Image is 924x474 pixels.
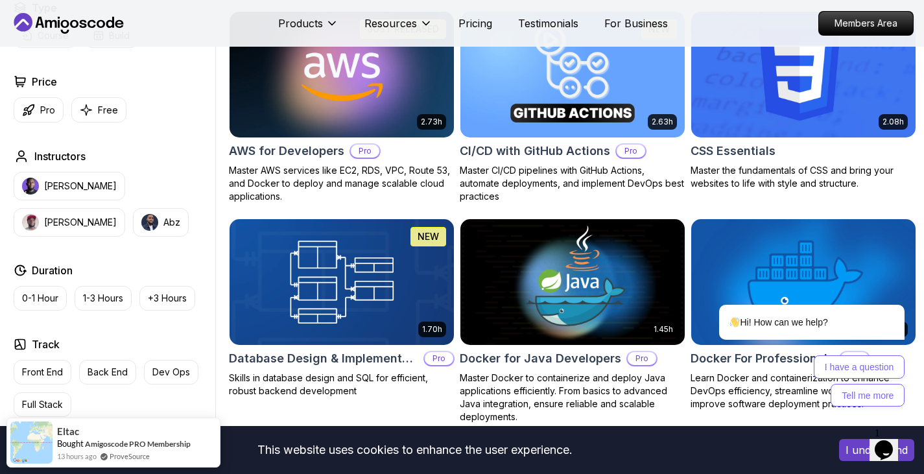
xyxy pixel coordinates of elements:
[422,324,442,335] p: 1.70h
[883,117,904,127] p: 2.08h
[14,286,67,311] button: 0-1 Hour
[278,16,323,31] p: Products
[98,104,118,117] p: Free
[229,142,344,160] h2: AWS for Developers
[152,366,190,379] p: Dev Ops
[40,104,55,117] p: Pro
[83,292,123,305] p: 1-3 Hours
[617,145,645,158] p: Pro
[278,16,338,41] button: Products
[364,16,417,31] p: Resources
[44,216,117,229] p: [PERSON_NAME]
[460,372,685,423] p: Master Docker to containerize and deploy Java applications efficiently. From basics to advanced J...
[604,16,668,31] a: For Business
[691,142,776,160] h2: CSS Essentials
[10,421,53,464] img: provesource social proof notification image
[421,117,442,127] p: 2.73h
[85,439,191,449] a: Amigoscode PRO Membership
[22,178,39,195] img: instructor img
[230,219,454,345] img: Database Design & Implementation card
[229,11,455,203] a: AWS for Developers card2.73hJUST RELEASEDAWS for DevelopersProMaster AWS services like EC2, RDS, ...
[14,97,64,123] button: Pro
[22,292,58,305] p: 0-1 Hour
[22,366,63,379] p: Front End
[22,398,63,411] p: Full Stack
[71,97,126,123] button: Free
[425,352,453,365] p: Pro
[44,180,117,193] p: [PERSON_NAME]
[110,451,150,462] a: ProveSource
[22,214,39,231] img: instructor img
[460,142,610,160] h2: CI/CD with GitHub Actions
[88,366,128,379] p: Back End
[14,392,71,417] button: Full Stack
[34,148,86,164] h2: Instructors
[139,286,195,311] button: +3 Hours
[141,214,158,231] img: instructor img
[75,286,132,311] button: 1-3 Hours
[458,16,492,31] a: Pricing
[14,208,125,237] button: instructor img[PERSON_NAME]
[351,145,379,158] p: Pro
[133,208,189,237] button: instructor imgAbz
[691,11,916,190] a: CSS Essentials card2.08hCSS EssentialsMaster the fundamentals of CSS and bring your websites to l...
[14,172,125,200] button: instructor img[PERSON_NAME]
[229,219,455,397] a: Database Design & Implementation card1.70hNEWDatabase Design & ImplementationProSkills in databas...
[460,11,685,203] a: CI/CD with GitHub Actions card2.63hNEWCI/CD with GitHub ActionsProMaster CI/CD pipelines with Git...
[364,16,432,41] button: Resources
[57,426,79,437] span: Eltac
[224,8,459,140] img: AWS for Developers card
[148,292,187,305] p: +3 Hours
[460,164,685,203] p: Master CI/CD pipelines with GitHub Actions, automate deployments, and implement DevOps best pract...
[460,219,685,345] img: Docker for Java Developers card
[57,438,84,449] span: Bought
[691,164,916,190] p: Master the fundamentals of CSS and bring your websites to life with style and structure.
[79,360,136,385] button: Back End
[691,12,916,137] img: CSS Essentials card
[678,187,911,416] iframe: chat widget
[460,219,685,423] a: Docker for Java Developers card1.45hDocker for Java DevelopersProMaster Docker to containerize an...
[229,372,455,397] p: Skills in database design and SQL for efficient, robust backend development
[57,451,97,462] span: 13 hours ago
[10,436,820,464] div: This website uses cookies to enhance the user experience.
[839,439,914,461] button: Accept cookies
[32,74,57,89] h2: Price
[229,350,418,368] h2: Database Design & Implementation
[652,117,673,127] p: 2.63h
[163,216,180,229] p: Abz
[32,337,60,352] h2: Track
[144,360,198,385] button: Dev Ops
[654,324,673,335] p: 1.45h
[870,422,911,461] iframe: chat widget
[460,350,621,368] h2: Docker for Java Developers
[628,352,656,365] p: Pro
[229,164,455,203] p: Master AWS services like EC2, RDS, VPC, Route 53, and Docker to deploy and manage scalable cloud ...
[518,16,578,31] a: Testimonials
[818,11,914,36] a: Members Area
[32,263,73,278] h2: Duration
[460,12,685,137] img: CI/CD with GitHub Actions card
[14,360,71,385] button: Front End
[819,12,913,35] p: Members Area
[418,230,439,243] p: NEW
